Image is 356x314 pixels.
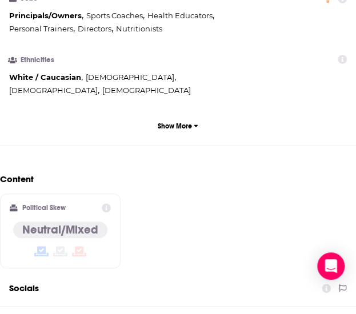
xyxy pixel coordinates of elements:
span: [DEMOGRAPHIC_DATA] [9,86,98,95]
span: , [147,9,214,22]
h2: Political Skew [22,204,66,212]
h4: Neutral/Mixed [22,223,98,237]
span: , [9,84,99,97]
span: White / Caucasian [9,73,81,82]
div: Open Intercom Messenger [317,252,345,280]
span: , [86,71,176,84]
span: , [9,71,83,84]
span: , [9,22,75,35]
span: Nutritionists [116,24,162,33]
p: Show More [158,122,192,130]
span: , [78,22,113,35]
h3: Ethnicities [9,57,76,64]
span: Personal Trainers [9,24,73,33]
span: , [86,9,145,22]
button: Show More [9,115,347,136]
span: , [9,9,83,22]
span: Principals/Owners [9,11,82,20]
span: Sports Coaches [86,11,143,20]
span: [DEMOGRAPHIC_DATA] [86,73,174,82]
h2: Socials [9,277,39,299]
span: Directors [78,24,111,33]
span: [DEMOGRAPHIC_DATA] [102,86,191,95]
span: Health Educators [147,11,213,20]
